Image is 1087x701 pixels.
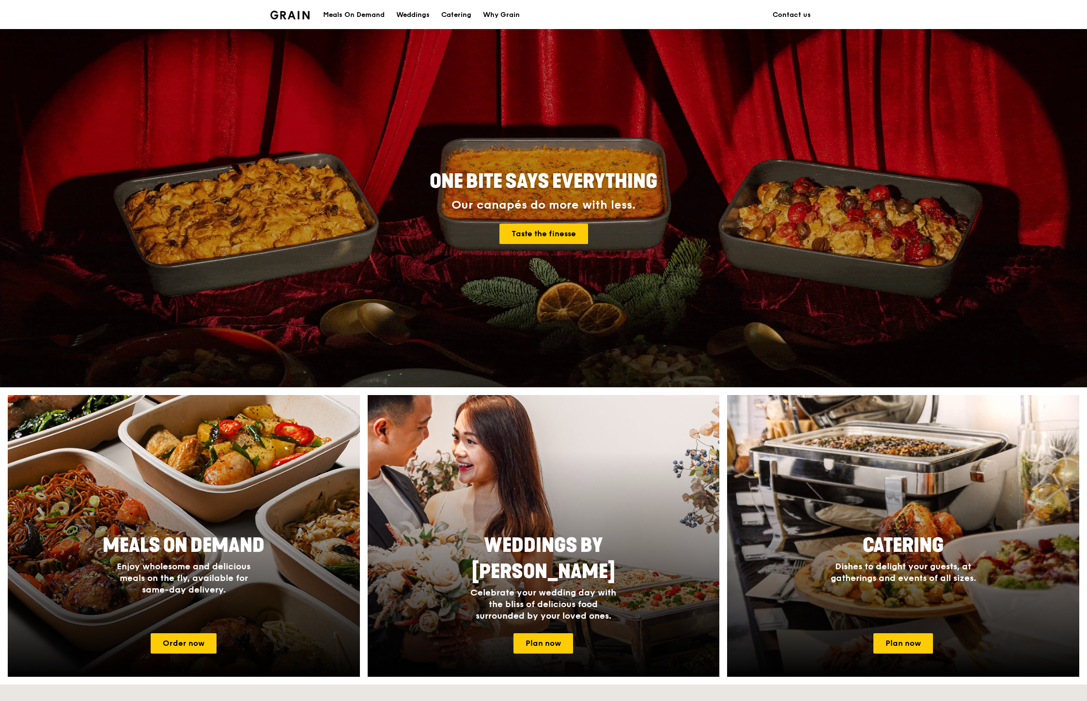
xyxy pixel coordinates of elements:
[103,534,264,557] span: Meals On Demand
[270,11,310,19] img: Grain
[430,170,657,193] span: ONE BITE SAYS EVERYTHING
[470,587,616,621] span: Celebrate your wedding day with the bliss of delicious food surrounded by your loved ones.
[767,0,817,30] a: Contact us
[8,395,360,677] img: meals-on-demand-card.d2b6f6db.png
[477,0,526,30] a: Why Grain
[435,0,477,30] a: Catering
[8,395,360,677] a: Meals On DemandEnjoy wholesome and delicious meals on the fly, available for same-day delivery.Or...
[151,633,217,654] a: Order now
[390,0,435,30] a: Weddings
[323,0,385,30] div: Meals On Demand
[513,633,573,654] a: Plan now
[831,561,976,583] span: Dishes to delight your guests, at gatherings and events of all sizes.
[441,0,471,30] div: Catering
[368,395,720,677] img: weddings-card.4f3003b8.jpg
[369,198,718,212] div: Our canapés do more with less.
[368,395,720,677] a: Weddings by [PERSON_NAME]Celebrate your wedding day with the bliss of delicious food surrounded b...
[396,0,430,30] div: Weddings
[472,534,615,583] span: Weddings by [PERSON_NAME]
[873,633,933,654] a: Plan now
[727,395,1079,677] img: catering-card.e1cfaf3e.jpg
[727,395,1079,677] a: CateringDishes to delight your guests, at gatherings and events of all sizes.Plan now
[499,224,588,244] a: Taste the finesse
[483,0,520,30] div: Why Grain
[117,561,250,595] span: Enjoy wholesome and delicious meals on the fly, available for same-day delivery.
[863,534,944,557] span: Catering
